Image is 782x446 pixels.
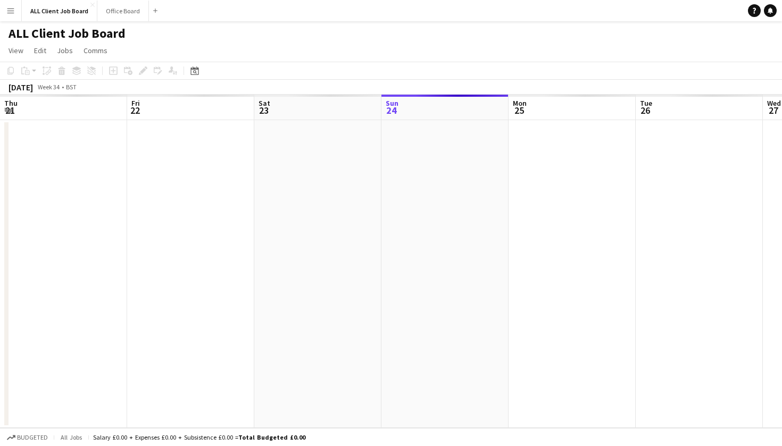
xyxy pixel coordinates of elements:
[93,433,305,441] div: Salary £0.00 + Expenses £0.00 + Subsistence £0.00 =
[238,433,305,441] span: Total Budgeted £0.00
[4,98,18,108] span: Thu
[386,98,398,108] span: Sun
[130,104,140,116] span: 22
[257,104,270,116] span: 23
[34,46,46,55] span: Edit
[9,26,126,41] h1: ALL Client Job Board
[766,104,781,116] span: 27
[5,432,49,443] button: Budgeted
[9,82,33,92] div: [DATE]
[259,98,270,108] span: Sat
[513,98,527,108] span: Mon
[3,104,18,116] span: 21
[79,44,112,57] a: Comms
[59,433,84,441] span: All jobs
[511,104,527,116] span: 25
[131,98,140,108] span: Fri
[9,46,23,55] span: View
[640,98,652,108] span: Tue
[57,46,73,55] span: Jobs
[638,104,652,116] span: 26
[17,434,48,441] span: Budgeted
[84,46,107,55] span: Comms
[66,83,77,91] div: BST
[384,104,398,116] span: 24
[97,1,149,21] button: Office Board
[53,44,77,57] a: Jobs
[4,44,28,57] a: View
[767,98,781,108] span: Wed
[22,1,97,21] button: ALL Client Job Board
[30,44,51,57] a: Edit
[35,83,62,91] span: Week 34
